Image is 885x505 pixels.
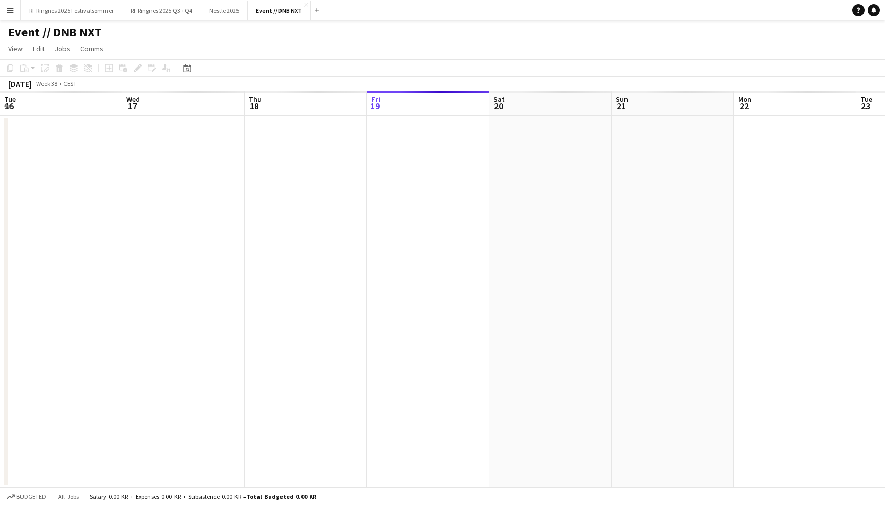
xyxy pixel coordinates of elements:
span: 22 [737,100,751,112]
span: Tue [860,95,872,104]
span: Total Budgeted 0.00 KR [246,493,316,500]
span: 21 [614,100,628,112]
span: 18 [247,100,262,112]
div: Salary 0.00 KR + Expenses 0.00 KR + Subsistence 0.00 KR = [90,493,316,500]
span: 20 [492,100,505,112]
button: Event // DNB NXT [248,1,311,20]
a: Jobs [51,42,74,55]
button: Nestle 2025 [201,1,248,20]
span: Wed [126,95,140,104]
span: Fri [371,95,380,104]
span: Sun [616,95,628,104]
span: All jobs [56,493,81,500]
span: 23 [859,100,872,112]
span: 19 [370,100,380,112]
span: Edit [33,44,45,53]
span: Budgeted [16,493,46,500]
div: [DATE] [8,79,32,89]
a: Edit [29,42,49,55]
span: Mon [738,95,751,104]
button: RF Ringnes 2025 Festivalsommer [21,1,122,20]
span: 16 [3,100,16,112]
span: Jobs [55,44,70,53]
span: Thu [249,95,262,104]
div: CEST [63,80,77,87]
span: Tue [4,95,16,104]
a: View [4,42,27,55]
button: RF Ringnes 2025 Q3 +Q4 [122,1,201,20]
span: Sat [493,95,505,104]
span: Week 38 [34,80,59,87]
a: Comms [76,42,107,55]
span: 17 [125,100,140,112]
button: Budgeted [5,491,48,502]
h1: Event // DNB NXT [8,25,102,40]
span: View [8,44,23,53]
span: Comms [80,44,103,53]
